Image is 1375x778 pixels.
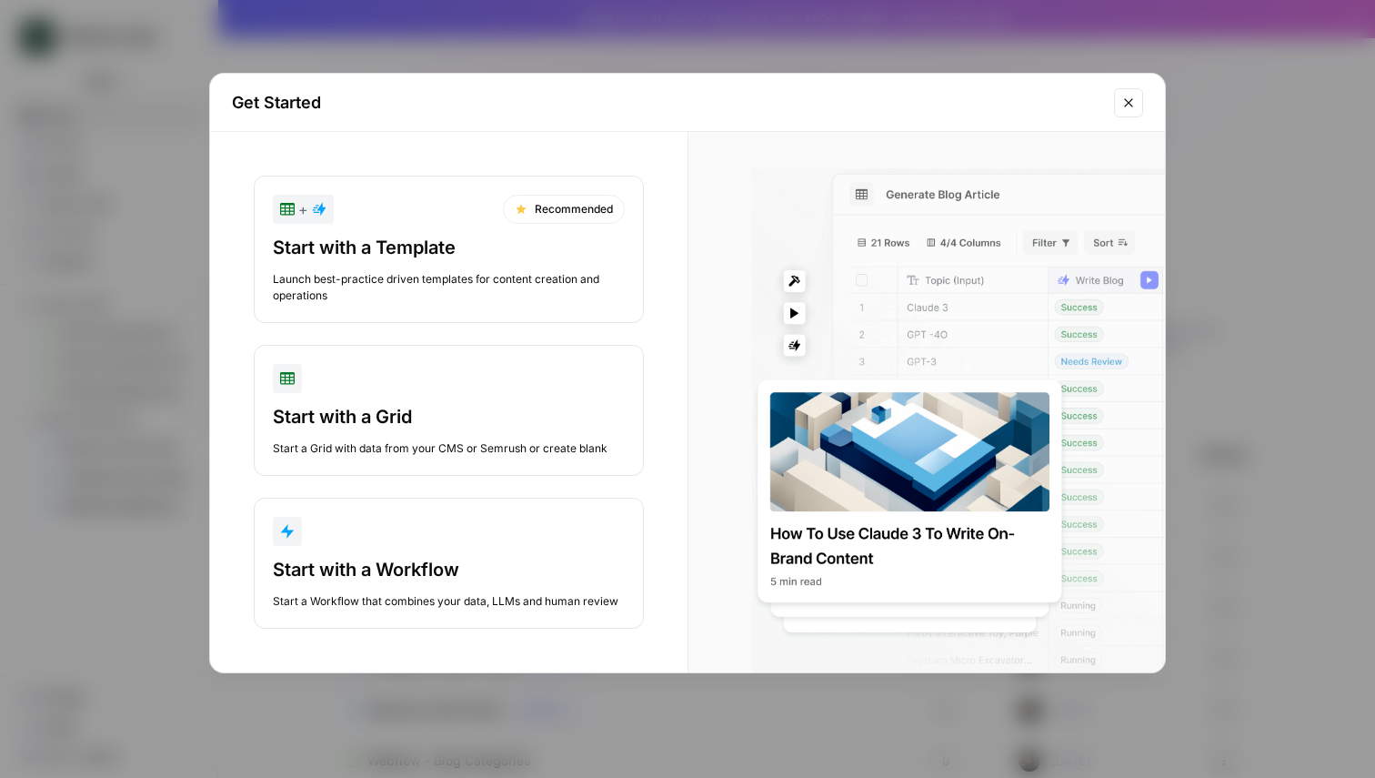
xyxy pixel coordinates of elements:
[273,593,625,610] div: Start a Workflow that combines your data, LLMs and human review
[273,271,625,304] div: Launch best-practice driven templates for content creation and operations
[273,440,625,457] div: Start a Grid with data from your CMS or Semrush or create blank
[254,345,644,476] button: Start with a GridStart a Grid with data from your CMS or Semrush or create blank
[273,557,625,582] div: Start with a Workflow
[503,195,625,224] div: Recommended
[273,404,625,429] div: Start with a Grid
[232,90,1103,116] h2: Get Started
[254,498,644,629] button: Start with a WorkflowStart a Workflow that combines your data, LLMs and human review
[1114,88,1143,117] button: Close modal
[254,176,644,323] button: +RecommendedStart with a TemplateLaunch best-practice driven templates for content creation and o...
[280,198,326,220] div: +
[273,235,625,260] div: Start with a Template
